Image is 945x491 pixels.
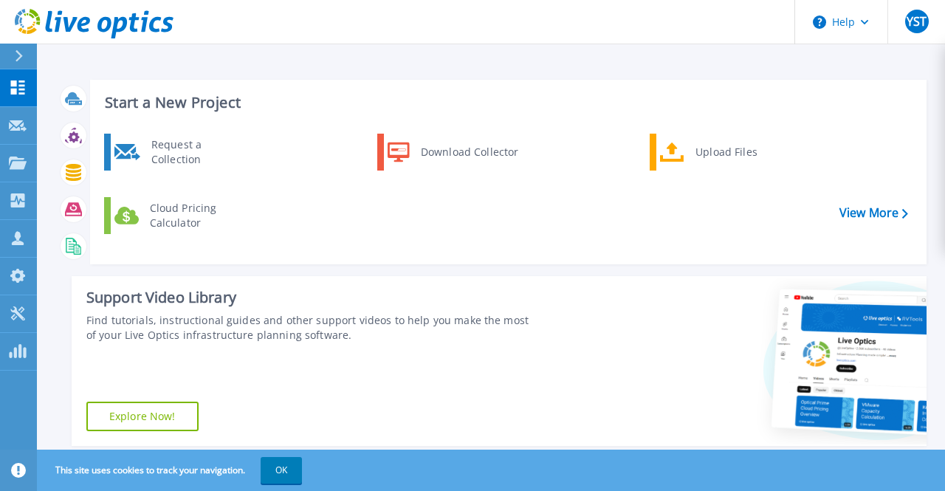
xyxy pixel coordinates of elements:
div: Upload Files [688,137,797,167]
a: View More [839,206,908,220]
button: OK [261,457,302,484]
div: Cloud Pricing Calculator [142,201,252,230]
div: Download Collector [413,137,525,167]
a: Cloud Pricing Calculator [104,197,255,234]
span: This site uses cookies to track your navigation. [41,457,302,484]
a: Explore Now! [86,402,199,431]
a: Request a Collection [104,134,255,171]
span: YST [907,16,927,27]
div: Request a Collection [144,137,252,167]
div: Support Video Library [86,288,531,307]
h3: Start a New Project [105,95,907,111]
a: Upload Files [650,134,801,171]
a: Download Collector [377,134,529,171]
div: Find tutorials, instructional guides and other support videos to help you make the most of your L... [86,313,531,343]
